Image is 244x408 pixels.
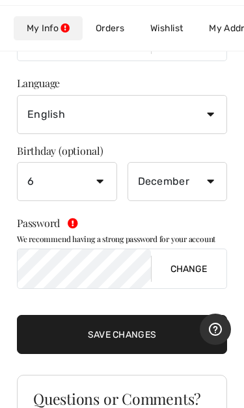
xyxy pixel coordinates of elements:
iframe: Opens a widget where you can find more information [200,314,231,346]
span: We recommend having a strong password for your account [17,229,227,243]
h5: Language [17,77,227,89]
button: Change [151,249,226,288]
input: Save Changes [17,315,227,354]
a: My Info [14,16,83,40]
h5: Birthday (optional) [17,144,227,157]
a: Orders [83,16,137,40]
a: Wishlist [137,16,196,40]
span: Password [17,216,60,230]
h3: Questions or Comments? [33,391,211,406]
